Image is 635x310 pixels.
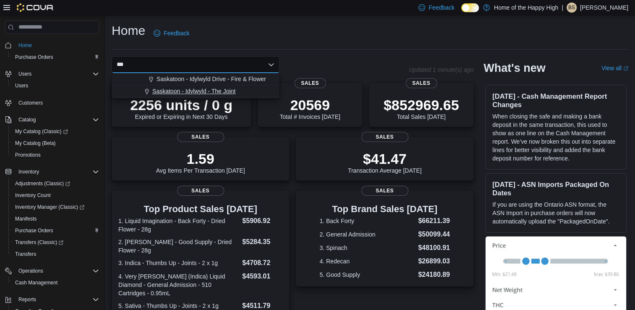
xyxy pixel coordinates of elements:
dt: 4. Redecan [319,257,415,265]
p: 20569 [280,97,340,113]
input: Dark Mode [461,3,479,12]
dd: $26899.03 [418,256,450,266]
button: Promotions [8,149,102,161]
span: Inventory Count [12,190,99,200]
dt: 2. General Admission [319,230,415,239]
span: My Catalog (Beta) [15,140,56,147]
span: Customers [15,97,99,108]
span: Home [18,42,32,49]
button: Inventory Count [8,189,102,201]
h1: Home [112,22,145,39]
h2: What's new [483,61,545,75]
dd: $50099.44 [418,229,450,239]
span: Sales [361,186,408,196]
dt: 4. Very [PERSON_NAME] (Indica) Liquid Diamond - General Admission - 510 Cartridges - 0.95mL [118,272,239,297]
div: Brieanna Sawchyn [567,3,577,13]
dt: 5. Good Supply [319,271,415,279]
a: Cash Management [12,278,61,288]
span: Adjustments (Classic) [15,180,70,187]
p: $41.47 [348,150,422,167]
p: 1.59 [156,150,245,167]
p: When closing the safe and making a bank deposit in the same transaction, this used to show as one... [492,112,619,163]
span: Transfers (Classic) [15,239,63,246]
img: Cova [17,3,54,12]
span: Inventory [18,168,39,175]
button: Users [2,68,102,80]
a: Transfers [12,249,39,259]
a: Feedback [150,25,193,42]
button: Operations [15,266,47,276]
span: Cash Management [12,278,99,288]
h3: [DATE] - ASN Imports Packaged On Dates [492,180,619,197]
button: Transfers [8,248,102,260]
span: Sales [294,78,326,88]
h3: [DATE] - Cash Management Report Changes [492,92,619,109]
dt: 1. Liquid Imagination - Back Forty - Dried Flower - 28g [118,217,239,234]
button: Catalog [2,114,102,126]
span: Users [18,71,31,77]
span: Inventory Count [15,192,51,199]
span: Promotions [15,152,41,158]
dt: 5. Sativa - Thumbs Up - Joints - 2 x 1g [118,302,239,310]
span: Adjustments (Classic) [12,179,99,189]
span: Purchase Orders [15,227,53,234]
p: $852969.65 [384,97,459,113]
a: Users [12,81,31,91]
a: My Catalog (Classic) [12,126,71,137]
a: Customers [15,98,46,108]
dd: $5284.35 [242,237,282,247]
button: Inventory [15,167,42,177]
dd: $4593.01 [242,271,282,281]
dd: $5906.92 [242,216,282,226]
dt: 3. Spinach [319,244,415,252]
dd: $48100.91 [418,243,450,253]
a: View allExternal link [601,65,628,71]
button: Reports [2,294,102,305]
span: Operations [18,268,43,274]
span: Promotions [12,150,99,160]
div: Choose from the following options [112,73,280,97]
span: Inventory Manager (Classic) [15,204,84,210]
button: My Catalog (Beta) [8,137,102,149]
a: Manifests [12,214,40,224]
button: Catalog [15,115,39,125]
a: My Catalog (Beta) [12,138,59,148]
span: My Catalog (Classic) [12,126,99,137]
span: Customers [18,100,43,106]
span: My Catalog (Classic) [15,128,68,135]
span: Inventory Manager (Classic) [12,202,99,212]
a: Inventory Manager (Classic) [8,201,102,213]
span: Catalog [15,115,99,125]
p: 2256 units / 0 g [130,97,233,113]
button: Users [15,69,35,79]
span: Purchase Orders [12,52,99,62]
a: My Catalog (Classic) [8,126,102,137]
a: Adjustments (Classic) [8,178,102,189]
a: Transfers (Classic) [12,237,67,247]
a: Inventory Count [12,190,54,200]
span: Catalog [18,116,36,123]
dd: $66211.39 [418,216,450,226]
button: Home [2,39,102,51]
span: Purchase Orders [15,54,53,60]
button: Saskatoon - Idylwyld - The Joint [112,85,280,97]
a: Purchase Orders [12,52,57,62]
span: Cash Management [15,279,57,286]
span: Operations [15,266,99,276]
span: Feedback [429,3,454,12]
span: Transfers [15,251,36,257]
button: Purchase Orders [8,51,102,63]
dt: 2. [PERSON_NAME] - Good Supply - Dried Flower - 28g [118,238,239,255]
span: Sales [177,186,224,196]
span: Sales [405,78,437,88]
p: If you are using the Ontario ASN format, the ASN Import in purchase orders will now automatically... [492,200,619,226]
dt: 1. Back Forty [319,217,415,225]
span: Reports [18,296,36,303]
a: Promotions [12,150,44,160]
span: Users [15,69,99,79]
button: Operations [2,265,102,277]
span: My Catalog (Beta) [12,138,99,148]
h3: Top Brand Sales [DATE] [319,204,450,214]
button: Purchase Orders [8,225,102,236]
span: Feedback [164,29,189,37]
